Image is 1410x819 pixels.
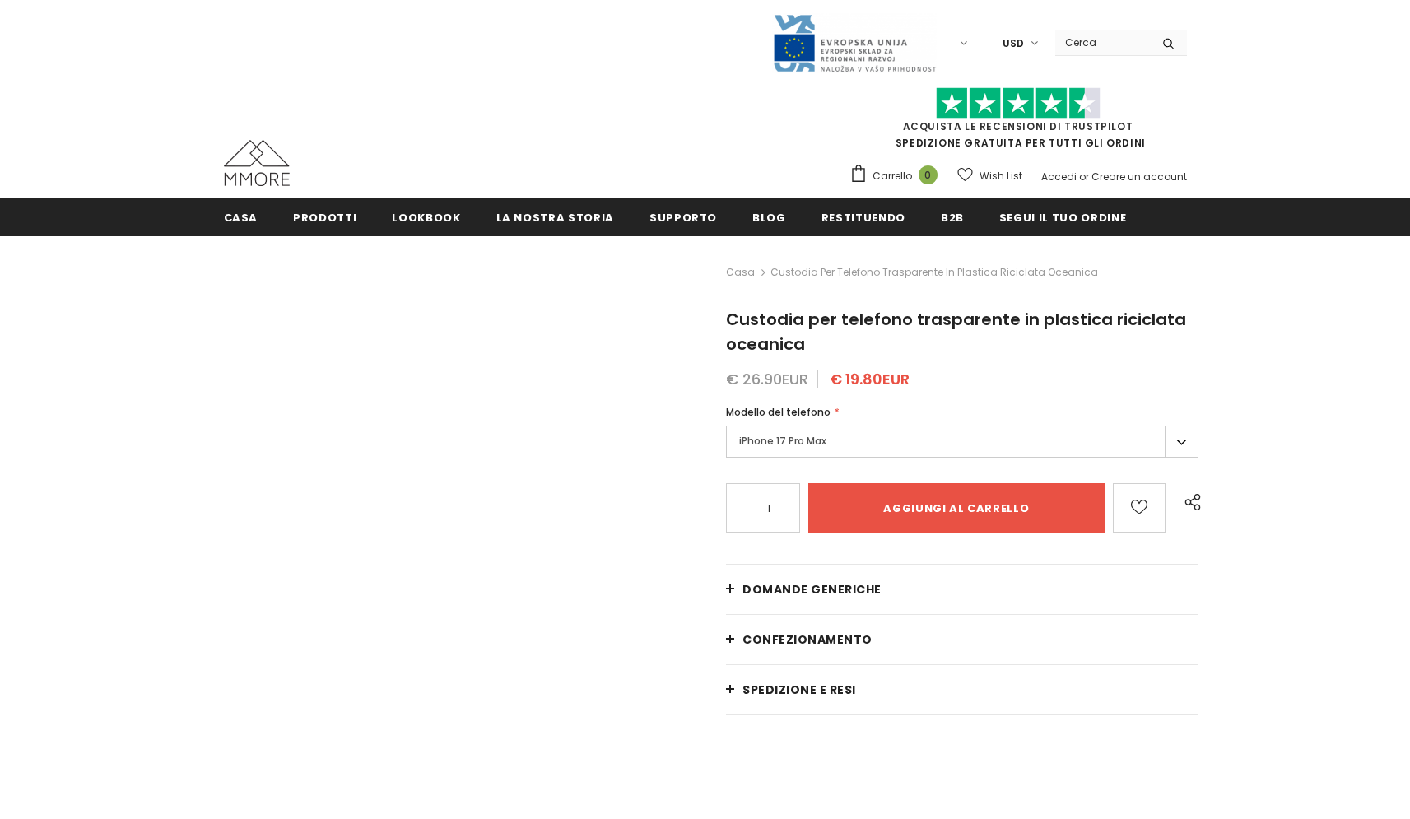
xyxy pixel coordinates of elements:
[1055,30,1150,54] input: Search Site
[808,483,1104,533] input: Aggiungi al carrello
[941,210,964,226] span: B2B
[1079,170,1089,184] span: or
[941,198,964,235] a: B2B
[726,405,831,419] span: Modello del telefono
[772,35,937,49] a: Javni Razpis
[726,565,1198,614] a: Domande generiche
[726,426,1198,458] label: iPhone 17 Pro Max
[772,13,937,73] img: Javni Razpis
[821,210,905,226] span: Restituendo
[873,168,912,184] span: Carrello
[752,210,786,226] span: Blog
[726,369,808,389] span: € 26.90EUR
[742,581,882,598] span: Domande generiche
[293,210,356,226] span: Prodotti
[726,308,1186,356] span: Custodia per telefono trasparente in plastica riciclata oceanica
[392,210,460,226] span: Lookbook
[649,210,717,226] span: supporto
[496,210,614,226] span: La nostra storia
[999,210,1126,226] span: Segui il tuo ordine
[392,198,460,235] a: Lookbook
[726,615,1198,664] a: CONFEZIONAMENTO
[999,198,1126,235] a: Segui il tuo ordine
[919,165,938,184] span: 0
[770,263,1098,282] span: Custodia per telefono trasparente in plastica riciclata oceanica
[752,198,786,235] a: Blog
[726,263,755,282] a: Casa
[1003,35,1024,52] span: USD
[742,631,873,648] span: CONFEZIONAMENTO
[224,140,290,186] img: Casi MMORE
[224,210,258,226] span: Casa
[1091,170,1187,184] a: Creare un account
[903,119,1133,133] a: Acquista le recensioni di TrustPilot
[936,87,1101,119] img: Fidati di Pilot Stars
[830,369,910,389] span: € 19.80EUR
[293,198,356,235] a: Prodotti
[1041,170,1077,184] a: Accedi
[957,161,1022,190] a: Wish List
[980,168,1022,184] span: Wish List
[649,198,717,235] a: supporto
[849,95,1187,150] span: SPEDIZIONE GRATUITA PER TUTTI GLI ORDINI
[224,198,258,235] a: Casa
[726,665,1198,714] a: Spedizione e resi
[821,198,905,235] a: Restituendo
[742,682,856,698] span: Spedizione e resi
[496,198,614,235] a: La nostra storia
[849,164,946,188] a: Carrello 0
